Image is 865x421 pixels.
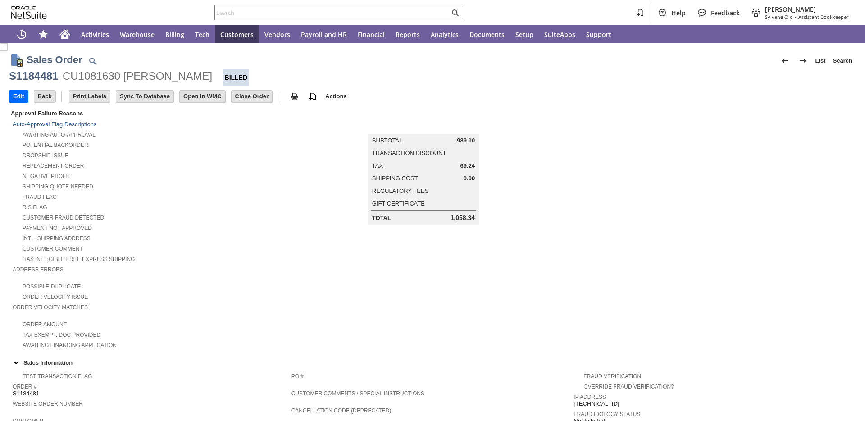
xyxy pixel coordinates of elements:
[23,142,88,148] a: Potential Backorder
[372,188,428,194] a: Regulatory Fees
[510,25,539,43] a: Setup
[396,30,420,39] span: Reports
[586,30,611,39] span: Support
[220,30,254,39] span: Customers
[54,25,76,43] a: Home
[23,284,81,290] a: Possible Duplicate
[23,132,96,138] a: Awaiting Auto-Approval
[390,25,425,43] a: Reports
[13,384,36,390] a: Order #
[798,14,849,20] span: Assistant Bookkeeper
[372,215,391,221] a: Total
[27,52,82,67] h1: Sales Order
[358,30,385,39] span: Financial
[797,55,808,66] img: Next
[711,9,740,17] span: Feedback
[291,407,392,414] a: Cancellation Code (deprecated)
[165,30,184,39] span: Billing
[34,91,55,102] input: Back
[583,373,641,380] a: Fraud Verification
[368,119,479,134] caption: Summary
[425,25,464,43] a: Analytics
[81,30,109,39] span: Activities
[574,394,606,400] a: IP Address
[372,150,446,156] a: Transaction Discount
[13,266,64,273] a: Address Errors
[23,194,57,200] a: Fraud Flag
[515,30,533,39] span: Setup
[11,6,47,19] svg: logo
[215,25,259,43] a: Customers
[372,200,425,207] a: Gift Certificate
[23,246,83,252] a: Customer Comment
[180,91,225,102] input: Open In WMC
[581,25,617,43] a: Support
[69,91,110,102] input: Print Labels
[13,121,96,128] a: Auto-Approval Flag Descriptions
[431,30,459,39] span: Analytics
[9,69,58,83] div: S1184481
[23,342,117,348] a: Awaiting Financing Application
[539,25,581,43] a: SuiteApps
[457,137,475,144] span: 989.10
[450,7,460,18] svg: Search
[23,204,47,210] a: RIS flag
[13,401,83,407] a: Website Order Number
[291,390,424,397] a: Customer Comments / Special Instructions
[23,321,67,328] a: Order Amount
[23,294,88,300] a: Order Velocity Issue
[829,54,856,68] a: Search
[289,91,300,102] img: print.svg
[195,30,209,39] span: Tech
[23,235,91,242] a: Intl. Shipping Address
[32,25,54,43] div: Shortcuts
[11,25,32,43] a: Recent Records
[264,30,290,39] span: Vendors
[795,14,797,20] span: -
[16,29,27,40] svg: Recent Records
[469,30,505,39] span: Documents
[812,54,829,68] a: List
[38,29,49,40] svg: Shortcuts
[59,29,70,40] svg: Home
[574,411,640,417] a: Fraud Idology Status
[765,14,793,20] span: Sylvane Old
[223,69,249,86] div: Billed
[23,373,92,380] a: Test Transaction Flag
[87,55,98,66] img: Quick Find
[13,304,88,311] a: Order Velocity Matches
[9,357,852,368] div: Sales Information
[23,163,84,169] a: Replacement Order
[120,30,155,39] span: Warehouse
[372,137,402,144] a: Subtotal
[23,215,104,221] a: Customer Fraud Detected
[76,25,114,43] a: Activities
[116,91,173,102] input: Sync To Database
[372,175,418,182] a: Shipping Cost
[23,152,68,159] a: Dropship Issue
[779,55,790,66] img: Previous
[23,256,135,262] a: Has Ineligible Free Express Shipping
[322,93,351,100] a: Actions
[114,25,160,43] a: Warehouse
[160,25,190,43] a: Billing
[23,173,71,179] a: Negative Profit
[13,390,39,397] span: S1184481
[307,91,318,102] img: add-record.svg
[372,162,383,169] a: Tax
[583,384,674,390] a: Override Fraud Verification?
[291,373,304,380] a: PO #
[23,332,100,338] a: Tax Exempt. Doc Provided
[301,30,347,39] span: Payroll and HR
[451,214,475,222] span: 1,058.34
[23,183,93,190] a: Shipping Quote Needed
[190,25,215,43] a: Tech
[232,91,272,102] input: Close Order
[259,25,296,43] a: Vendors
[23,225,92,231] a: Payment not approved
[464,175,475,182] span: 0.00
[544,30,575,39] span: SuiteApps
[464,25,510,43] a: Documents
[9,108,288,119] div: Approval Failure Reasons
[574,400,619,407] span: [TECHNICAL_ID]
